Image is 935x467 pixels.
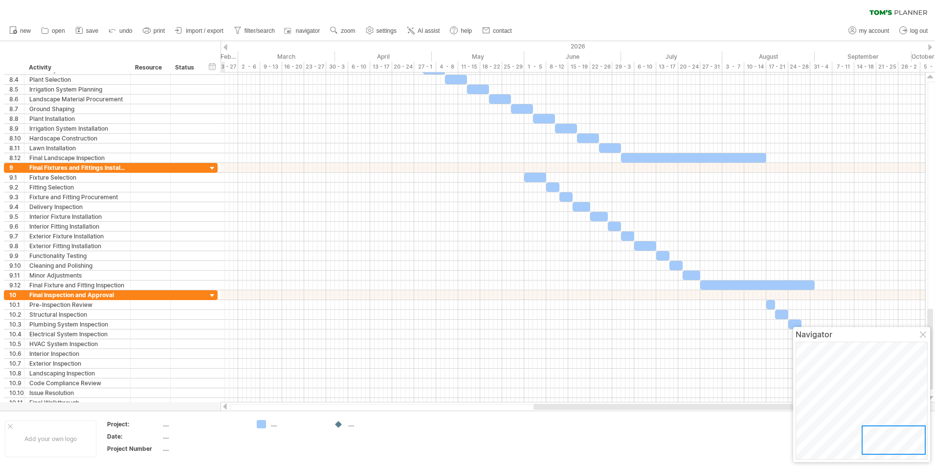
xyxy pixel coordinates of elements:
[656,62,678,72] div: 13 - 17
[9,134,24,143] div: 8.10
[163,444,245,453] div: ....
[524,51,621,62] div: June 2026
[744,62,766,72] div: 10 - 14
[9,251,24,260] div: 9.9
[29,124,125,133] div: Irrigation System Installation
[9,329,24,339] div: 10.4
[9,104,24,114] div: 8.7
[29,398,125,407] div: Final Walkthrough
[20,27,31,34] span: new
[859,27,889,34] span: my account
[9,280,24,290] div: 9.12
[173,24,226,37] a: import / export
[29,359,125,368] div: Exterior Inspection
[29,251,125,260] div: Functionality Testing
[154,27,165,34] span: print
[414,62,436,72] div: 27 - 1
[296,27,320,34] span: navigator
[186,27,223,34] span: import / export
[9,173,24,182] div: 9.1
[29,94,125,104] div: Landscape Material Procurement
[7,24,34,37] a: new
[9,183,24,192] div: 9.2
[432,51,524,62] div: May 2026
[29,369,125,378] div: Landscaping Inspection
[245,27,275,34] span: filter/search
[9,85,24,94] div: 8.5
[9,300,24,309] div: 10.1
[135,63,165,72] div: Resource
[29,300,125,309] div: Pre-Inspection Review
[238,51,335,62] div: March 2026
[9,153,24,163] div: 8.12
[854,62,876,72] div: 14 - 18
[29,85,125,94] div: Irrigation System Planning
[436,62,458,72] div: 4 - 8
[546,62,568,72] div: 8 - 12
[29,163,125,172] div: Final Fixtures and Fittings Installations
[29,241,125,251] div: Exterior Fitting Installation
[119,27,133,34] span: undo
[846,24,892,37] a: my account
[392,62,414,72] div: 20 - 24
[335,51,432,62] div: April 2026
[231,24,278,37] a: filter/search
[29,75,125,84] div: Plant Selection
[910,27,928,34] span: log out
[341,27,355,34] span: zoom
[832,62,854,72] div: 7 - 11
[348,62,370,72] div: 6 - 10
[897,24,931,37] a: log out
[493,27,512,34] span: contact
[766,62,788,72] div: 17 - 21
[29,320,125,329] div: Plumbing System Inspection
[29,222,125,231] div: Interior Fitting Installation
[612,62,634,72] div: 29 - 3
[52,27,65,34] span: open
[9,388,24,397] div: 10.10
[107,444,161,453] div: Project Number
[377,27,397,34] span: settings
[418,27,440,34] span: AI assist
[175,63,197,72] div: Status
[29,261,125,270] div: Cleaning and Polishing
[9,241,24,251] div: 9.8
[39,24,68,37] a: open
[458,62,480,72] div: 11 - 15
[9,349,24,358] div: 10.6
[9,271,24,280] div: 9.11
[796,329,928,339] div: Navigator
[29,143,125,153] div: Lawn Installation
[480,24,515,37] a: contact
[73,24,101,37] a: save
[722,51,815,62] div: August 2026
[9,369,24,378] div: 10.8
[283,24,323,37] a: navigator
[9,124,24,133] div: 8.9
[634,62,656,72] div: 6 - 10
[447,24,475,37] a: help
[9,261,24,270] div: 9.10
[876,62,898,72] div: 21 - 25
[9,114,24,123] div: 8.8
[9,310,24,319] div: 10.2
[9,290,24,300] div: 10
[29,349,125,358] div: Interior Inspection
[107,432,161,441] div: Date:
[700,62,722,72] div: 27 - 31
[326,62,348,72] div: 30 - 3
[722,62,744,72] div: 3 - 7
[370,62,392,72] div: 13 - 17
[29,134,125,143] div: Hardscape Construction
[29,271,125,280] div: Minor Adjustments
[9,359,24,368] div: 10.7
[9,320,24,329] div: 10.3
[29,153,125,163] div: Final Landscape Inspection
[216,62,238,72] div: 23 - 27
[9,143,24,153] div: 8.11
[29,280,125,290] div: Final Fixture and Fitting Inspection
[163,432,245,441] div: ....
[9,163,24,172] div: 9
[480,62,502,72] div: 18 - 22
[29,388,125,397] div: Issue Resolution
